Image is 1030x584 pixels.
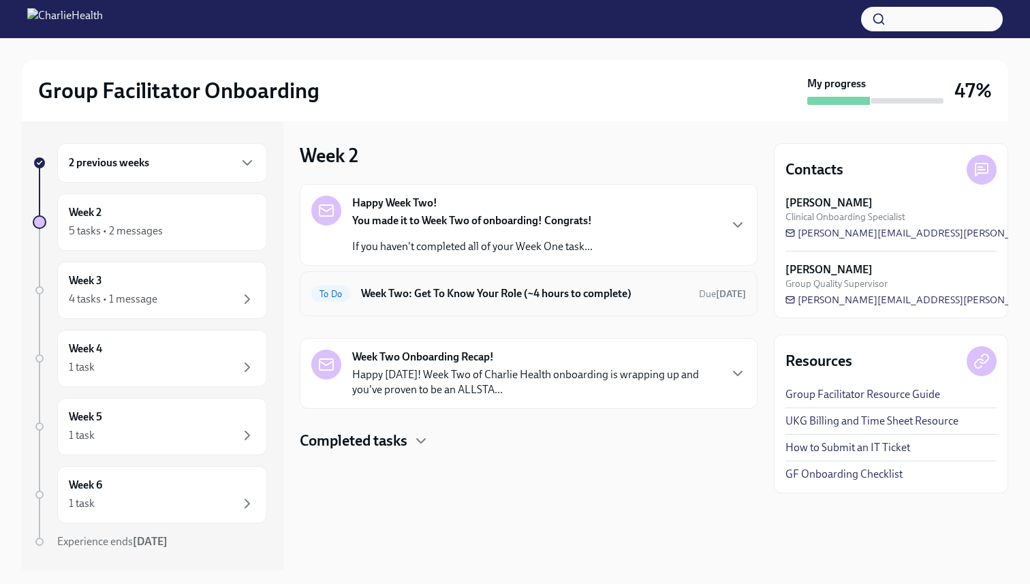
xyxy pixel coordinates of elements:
h3: 47% [954,78,992,103]
h3: Week 2 [300,143,358,168]
div: Completed tasks [300,431,758,451]
div: 1 task [69,428,95,443]
a: Week 25 tasks • 2 messages [33,194,267,251]
h4: Completed tasks [300,431,407,451]
span: September 29th, 2025 10:00 [699,288,746,301]
span: To Do [311,289,350,299]
h6: Week 2 [69,205,102,220]
h4: Contacts [785,159,843,180]
span: Due [699,288,746,300]
div: 4 tasks • 1 message [69,292,157,307]
h6: Week 5 [69,410,102,425]
span: Clinical Onboarding Specialist [785,211,905,224]
a: Week 34 tasks • 1 message [33,262,267,319]
span: Group Quality Supervisor [785,277,888,290]
a: How to Submit an IT Ticket [785,440,910,455]
p: Happy [DATE]! Week Two of Charlie Health onboarding is wrapping up and you've proven to be an ALL... [352,367,719,397]
strong: Week Two Onboarding Recap! [352,350,494,365]
strong: [PERSON_NAME] [785,262,873,277]
strong: [DATE] [716,288,746,300]
h6: Week 3 [69,273,102,288]
h6: Week Two: Get To Know Your Role (~4 hours to complete) [361,286,688,301]
a: GF Onboarding Checklist [785,467,903,482]
strong: [PERSON_NAME] [785,196,873,211]
h6: 2 previous weeks [69,155,149,170]
p: If you haven't completed all of your Week One task... [352,239,593,254]
span: Experience ends [57,535,168,548]
a: Group Facilitator Resource Guide [785,387,940,402]
div: 1 task [69,360,95,375]
h4: Resources [785,351,852,371]
img: CharlieHealth [27,8,103,30]
strong: My progress [807,76,866,91]
a: UKG Billing and Time Sheet Resource [785,414,958,429]
div: 1 task [69,496,95,511]
div: 5 tasks • 2 messages [69,224,163,239]
a: To DoWeek Two: Get To Know Your Role (~4 hours to complete)Due[DATE] [311,283,746,305]
h2: Group Facilitator Onboarding [38,77,319,104]
a: Week 51 task [33,398,267,455]
strong: You made it to Week Two of onboarding! Congrats! [352,214,592,227]
a: Week 41 task [33,330,267,387]
strong: [DATE] [133,535,168,548]
div: 2 previous weeks [57,143,267,183]
strong: Happy Week Two! [352,196,437,211]
a: Week 61 task [33,466,267,523]
h6: Week 4 [69,341,102,356]
h6: Week 6 [69,478,102,493]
